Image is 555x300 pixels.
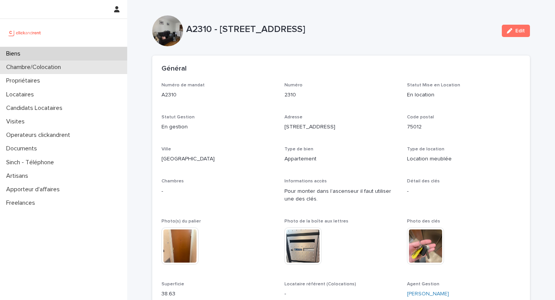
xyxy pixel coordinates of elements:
[284,187,398,204] p: Pour monter dans l’ascenseur il faut utiliser une des clés.
[284,155,398,163] p: Appartement
[407,179,440,184] span: Détail des clés
[3,131,76,139] p: Operateurs clickandrent
[186,24,496,35] p: A2310 - [STREET_ADDRESS]
[407,123,521,131] p: 75012
[161,179,184,184] span: Chambres
[161,147,171,152] span: Ville
[3,91,40,98] p: Locataires
[161,219,201,224] span: Photo(s) du palier
[284,219,348,224] span: Photo de la boîte aux lettres
[161,91,275,99] p: A2310
[407,290,449,298] a: [PERSON_NAME]
[407,155,521,163] p: Location meublée
[284,83,303,88] span: Numéro
[284,123,398,131] p: [STREET_ADDRESS]
[3,77,46,84] p: Propriétaires
[161,155,275,163] p: [GEOGRAPHIC_DATA]
[3,186,66,193] p: Apporteur d'affaires
[284,282,356,287] span: Locataire référent (Colocations)
[3,50,27,57] p: Biens
[284,115,303,120] span: Adresse
[407,187,521,196] p: -
[161,83,205,88] span: Numéro de mandat
[161,290,275,298] p: 38.63
[284,290,398,298] p: -
[161,187,275,196] p: -
[161,65,187,73] h2: Général
[3,145,43,152] p: Documents
[284,147,313,152] span: Type de bien
[407,115,434,120] span: Code postal
[284,91,398,99] p: 2310
[6,25,44,40] img: UCB0brd3T0yccxBKYDjQ
[515,28,525,34] span: Edit
[3,104,69,112] p: Candidats Locataires
[3,64,67,71] p: Chambre/Colocation
[3,118,31,125] p: Visites
[3,199,41,207] p: Freelances
[502,25,530,37] button: Edit
[407,91,521,99] p: En location
[161,282,184,287] span: Superficie
[407,83,460,88] span: Statut Mise en Location
[284,179,327,184] span: Informations accès
[3,159,60,166] p: Sinch - Téléphone
[161,115,195,120] span: Statut Gestion
[407,147,444,152] span: Type de location
[407,219,440,224] span: Photo des clés
[407,282,439,287] span: Agent Gestion
[3,172,34,180] p: Artisans
[161,123,275,131] p: En gestion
